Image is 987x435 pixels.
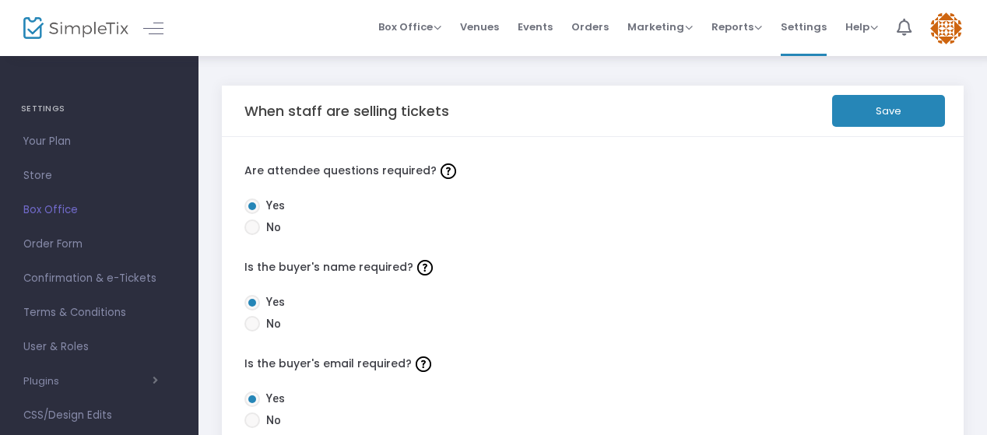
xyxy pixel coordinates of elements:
[260,391,285,407] span: Yes
[244,353,942,376] label: Is the buyer's email required?
[244,103,449,120] h5: When staff are selling tickets
[460,7,499,47] span: Venues
[845,19,878,34] span: Help
[260,198,285,214] span: Yes
[832,95,945,127] button: Save
[23,268,175,289] span: Confirmation & e-Tickets
[23,200,175,220] span: Box Office
[260,316,281,332] span: No
[781,7,827,47] span: Settings
[23,166,175,186] span: Store
[244,160,942,183] label: Are attendee questions required?
[260,219,281,236] span: No
[441,163,456,179] img: question-mark
[244,256,942,279] label: Is the buyer's name required?
[417,260,433,275] img: question-mark
[23,375,158,388] button: Plugins
[23,132,175,152] span: Your Plan
[571,7,609,47] span: Orders
[518,7,553,47] span: Events
[23,234,175,254] span: Order Form
[260,412,281,429] span: No
[711,19,762,34] span: Reports
[416,356,431,372] img: question-mark
[21,93,177,125] h4: SETTINGS
[23,337,175,357] span: User & Roles
[627,19,693,34] span: Marketing
[260,294,285,310] span: Yes
[23,405,175,426] span: CSS/Design Edits
[23,303,175,323] span: Terms & Conditions
[378,19,441,34] span: Box Office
